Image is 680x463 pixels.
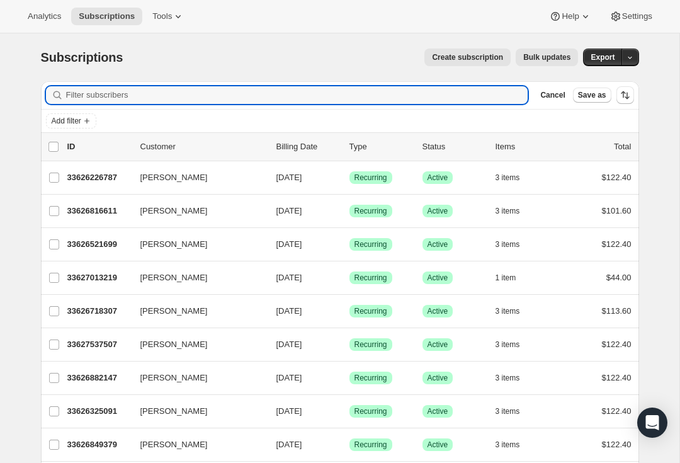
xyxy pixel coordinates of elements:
[496,302,534,320] button: 3 items
[583,49,622,66] button: Export
[349,140,412,153] div: Type
[496,403,534,420] button: 3 items
[354,173,387,183] span: Recurring
[67,336,632,353] div: 33627537507[PERSON_NAME][DATE]SuccessRecurringSuccessActive3 items$122.40
[541,8,599,25] button: Help
[354,273,387,283] span: Recurring
[140,372,208,384] span: [PERSON_NAME]
[140,272,208,284] span: [PERSON_NAME]
[622,11,652,21] span: Settings
[133,234,259,254] button: [PERSON_NAME]
[67,405,130,418] p: 33626325091
[41,50,123,64] span: Subscriptions
[67,372,130,384] p: 33626882147
[562,11,579,21] span: Help
[540,90,565,100] span: Cancel
[67,436,632,454] div: 33626849379[PERSON_NAME][DATE]SuccessRecurringSuccessActive3 items$122.40
[140,338,208,351] span: [PERSON_NAME]
[140,438,208,451] span: [PERSON_NAME]
[67,169,632,186] div: 33626226787[PERSON_NAME][DATE]SuccessRecurringSuccessActive3 items$122.40
[428,340,448,350] span: Active
[516,49,578,66] button: Bulk updates
[67,205,130,217] p: 33626816611
[428,440,448,450] span: Active
[66,86,528,104] input: Filter subscribers
[67,140,130,153] p: ID
[578,90,606,100] span: Save as
[71,8,142,25] button: Subscriptions
[276,140,339,153] p: Billing Date
[428,273,448,283] span: Active
[602,306,632,316] span: $113.60
[67,369,632,387] div: 33626882147[PERSON_NAME][DATE]SuccessRecurringSuccessActive3 items$122.40
[496,173,520,183] span: 3 items
[428,173,448,183] span: Active
[67,305,130,317] p: 33626718307
[424,49,511,66] button: Create subscription
[133,435,259,455] button: [PERSON_NAME]
[52,116,81,126] span: Add filter
[20,8,69,25] button: Analytics
[133,268,259,288] button: [PERSON_NAME]
[354,440,387,450] span: Recurring
[67,140,632,153] div: IDCustomerBilling DateTypeStatusItemsTotal
[140,405,208,418] span: [PERSON_NAME]
[276,206,302,215] span: [DATE]
[616,86,634,104] button: Sort the results
[354,239,387,249] span: Recurring
[591,52,615,62] span: Export
[496,306,520,316] span: 3 items
[276,173,302,182] span: [DATE]
[67,438,130,451] p: 33626849379
[602,406,632,416] span: $122.40
[354,340,387,350] span: Recurring
[133,401,259,421] button: [PERSON_NAME]
[354,206,387,216] span: Recurring
[67,238,130,251] p: 33626521699
[354,306,387,316] span: Recurring
[496,336,534,353] button: 3 items
[496,206,520,216] span: 3 items
[133,368,259,388] button: [PERSON_NAME]
[428,406,448,416] span: Active
[606,273,632,282] span: $44.00
[614,140,631,153] p: Total
[67,269,632,287] div: 33627013219[PERSON_NAME][DATE]SuccessRecurringSuccessActive1 item$44.00
[496,236,534,253] button: 3 items
[276,273,302,282] span: [DATE]
[602,239,632,249] span: $122.40
[67,202,632,220] div: 33626816611[PERSON_NAME][DATE]SuccessRecurringSuccessActive3 items$101.60
[428,373,448,383] span: Active
[573,88,611,103] button: Save as
[496,436,534,454] button: 3 items
[496,269,530,287] button: 1 item
[46,113,96,129] button: Add filter
[67,272,130,284] p: 33627013219
[140,171,208,184] span: [PERSON_NAME]
[67,403,632,420] div: 33626325091[PERSON_NAME][DATE]SuccessRecurringSuccessActive3 items$122.40
[496,406,520,416] span: 3 items
[428,306,448,316] span: Active
[496,273,516,283] span: 1 item
[354,373,387,383] span: Recurring
[602,440,632,449] span: $122.40
[276,340,302,349] span: [DATE]
[637,408,667,438] div: Open Intercom Messenger
[133,301,259,321] button: [PERSON_NAME]
[535,88,570,103] button: Cancel
[496,140,558,153] div: Items
[276,406,302,416] span: [DATE]
[428,239,448,249] span: Active
[67,302,632,320] div: 33626718307[PERSON_NAME][DATE]SuccessRecurringSuccessActive3 items$113.60
[276,373,302,382] span: [DATE]
[496,202,534,220] button: 3 items
[523,52,570,62] span: Bulk updates
[140,205,208,217] span: [PERSON_NAME]
[428,206,448,216] span: Active
[496,373,520,383] span: 3 items
[602,340,632,349] span: $122.40
[152,11,172,21] span: Tools
[145,8,192,25] button: Tools
[67,338,130,351] p: 33627537507
[28,11,61,21] span: Analytics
